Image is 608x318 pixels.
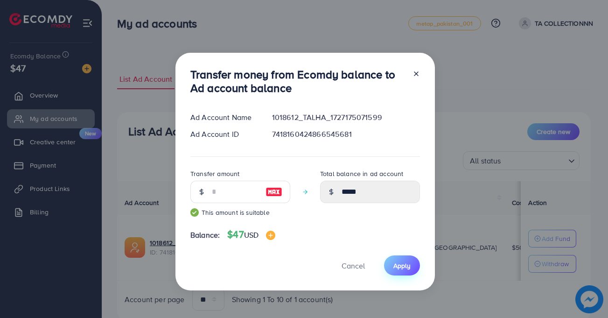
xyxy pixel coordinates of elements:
span: Cancel [342,261,365,271]
label: Total balance in ad account [320,169,403,178]
label: Transfer amount [190,169,239,178]
img: image [266,186,282,198]
span: Apply [393,261,411,270]
div: Ad Account ID [183,129,265,140]
div: 1018612_TALHA_1727175071599 [265,112,427,123]
h4: $47 [227,229,275,240]
small: This amount is suitable [190,208,290,217]
span: Balance: [190,230,220,240]
img: image [266,231,275,240]
div: Ad Account Name [183,112,265,123]
span: USD [244,230,259,240]
h3: Transfer money from Ecomdy balance to Ad account balance [190,68,405,95]
button: Cancel [330,255,377,276]
button: Apply [384,255,420,276]
img: guide [190,208,199,217]
div: 7418160424866545681 [265,129,427,140]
